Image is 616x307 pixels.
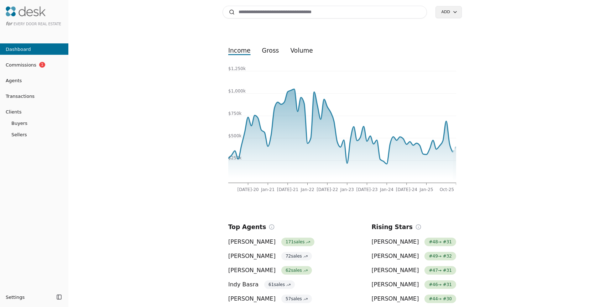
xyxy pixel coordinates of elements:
button: Settings [3,291,54,303]
span: Settings [6,293,25,301]
button: volume [284,44,318,57]
tspan: [DATE]-21 [277,187,298,192]
tspan: [DATE]-23 [356,187,377,192]
tspan: $250k [228,155,242,160]
span: # 47 → # 31 [424,266,456,275]
span: [PERSON_NAME] [228,238,276,246]
tspan: $1,000k [228,89,246,94]
span: [PERSON_NAME] [372,266,419,275]
tspan: $750k [228,111,242,116]
span: 61 sales [264,280,295,289]
span: 57 sales [281,295,312,303]
span: [PERSON_NAME] [228,252,276,260]
button: gross [256,44,285,57]
img: Desk [6,6,46,16]
span: [PERSON_NAME] [228,266,276,275]
button: Add [435,6,462,18]
span: 171 sales [281,238,314,246]
span: [PERSON_NAME] [372,252,419,260]
span: # 46 → # 31 [424,280,456,289]
tspan: Jan-23 [340,187,354,192]
tspan: $1,250k [228,66,246,71]
span: # 44 → # 30 [424,295,456,303]
span: # 48 → # 31 [424,238,456,246]
span: [PERSON_NAME] [372,280,419,289]
h2: Top Agents [228,222,266,232]
span: [PERSON_NAME] [372,295,419,303]
span: 1 [39,62,45,68]
tspan: [DATE]-24 [396,187,417,192]
span: # 49 → # 32 [424,252,456,260]
tspan: $500k [228,133,242,138]
button: income [223,44,256,57]
tspan: Oct-25 [440,187,454,192]
tspan: Jan-21 [261,187,275,192]
tspan: Jan-22 [301,187,314,192]
span: [PERSON_NAME] [372,238,419,246]
tspan: [DATE]-22 [317,187,338,192]
tspan: Jan-25 [419,187,433,192]
span: Indy Basra [228,280,259,289]
span: [PERSON_NAME] [228,295,276,303]
span: 62 sales [281,266,312,275]
span: 72 sales [281,252,312,260]
h2: Rising Stars [372,222,413,232]
span: Every Door Real Estate [14,22,61,26]
tspan: Jan-24 [380,187,393,192]
span: for [6,21,12,26]
tspan: [DATE]-20 [237,187,259,192]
